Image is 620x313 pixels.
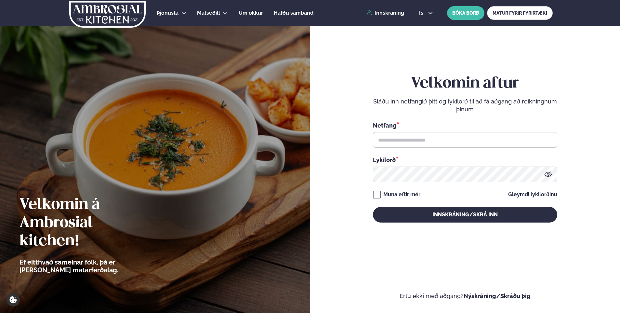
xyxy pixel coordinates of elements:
[464,293,531,299] a: Nýskráning/Skráðu þig
[20,196,154,251] h2: Velkomin á Ambrosial kitchen!
[373,121,557,129] div: Netfang
[239,10,263,16] span: Um okkur
[157,9,178,17] a: Þjónusta
[239,9,263,17] a: Um okkur
[7,293,20,306] a: Cookie settings
[414,10,438,16] button: is
[274,9,313,17] a: Hafðu samband
[69,1,146,28] img: logo
[197,9,220,17] a: Matseðill
[330,292,601,300] p: Ertu ekki með aðgang?
[373,98,557,113] p: Sláðu inn netfangið þitt og lykilorð til að fá aðgang að reikningnum þínum
[197,10,220,16] span: Matseðill
[367,10,404,16] a: Innskráning
[447,6,484,20] button: BÓKA BORÐ
[508,192,557,197] a: Gleymdi lykilorðinu
[373,156,557,164] div: Lykilorð
[20,258,154,274] p: Ef eitthvað sameinar fólk, þá er [PERSON_NAME] matarferðalag.
[373,75,557,93] h2: Velkomin aftur
[487,6,553,20] a: MATUR FYRIR FYRIRTÆKI
[373,207,557,223] button: Innskráning/Skrá inn
[419,10,425,16] span: is
[274,10,313,16] span: Hafðu samband
[157,10,178,16] span: Þjónusta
